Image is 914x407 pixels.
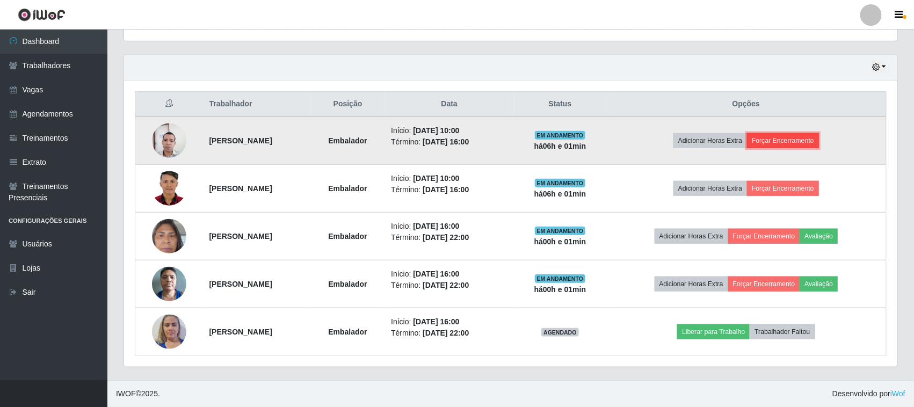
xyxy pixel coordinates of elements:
time: [DATE] 16:00 [413,270,459,278]
button: Adicionar Horas Extra [673,181,747,196]
li: Início: [391,316,507,328]
li: Término: [391,328,507,339]
li: Término: [391,184,507,195]
strong: [PERSON_NAME] [209,280,272,288]
button: Forçar Encerramento [747,181,819,196]
th: Status [514,92,606,117]
li: Início: [391,125,507,136]
a: iWof [890,389,905,398]
button: Forçar Encerramento [747,133,819,148]
time: [DATE] 10:00 [413,126,459,135]
strong: Embalador [328,136,367,145]
span: IWOF [116,389,136,398]
button: Avaliação [800,229,838,244]
time: [DATE] 10:00 [413,174,459,183]
span: © 2025 . [116,388,160,399]
strong: [PERSON_NAME] [209,184,272,193]
span: EM ANDAMENTO [535,227,586,235]
strong: Embalador [328,328,367,336]
button: Liberar para Trabalho [677,324,750,339]
span: AGENDADO [541,328,579,337]
img: CoreUI Logo [18,8,66,21]
time: [DATE] 22:00 [423,329,469,337]
li: Término: [391,280,507,291]
strong: Embalador [328,184,367,193]
time: [DATE] 16:00 [423,137,469,146]
button: Forçar Encerramento [728,229,800,244]
li: Início: [391,221,507,232]
strong: [PERSON_NAME] [209,328,272,336]
strong: há 06 h e 01 min [534,190,586,198]
button: Avaliação [800,277,838,292]
li: Início: [391,268,507,280]
time: [DATE] 16:00 [423,185,469,194]
span: EM ANDAMENTO [535,274,586,283]
th: Posição [311,92,385,117]
img: 1706817877089.jpeg [152,213,186,259]
button: Forçar Encerramento [728,277,800,292]
span: Desenvolvido por [832,388,905,399]
time: [DATE] 16:00 [413,222,459,230]
time: [DATE] 22:00 [423,233,469,242]
th: Trabalhador [203,92,311,117]
span: EM ANDAMENTO [535,179,586,187]
button: Adicionar Horas Extra [673,133,747,148]
strong: [PERSON_NAME] [209,136,272,145]
th: Opções [606,92,887,117]
li: Término: [391,136,507,148]
li: Início: [391,173,507,184]
th: Data [385,92,514,117]
span: EM ANDAMENTO [535,131,586,140]
strong: Embalador [328,280,367,288]
strong: há 00 h e 01 min [534,237,586,246]
img: 1738081845733.jpeg [152,118,186,164]
strong: há 00 h e 01 min [534,285,586,294]
button: Adicionar Horas Extra [655,277,728,292]
img: 1720641166740.jpeg [152,261,186,307]
strong: Embalador [328,232,367,241]
li: Término: [391,232,507,243]
strong: [PERSON_NAME] [209,232,272,241]
img: 1747535956967.jpeg [152,164,186,213]
time: [DATE] 16:00 [413,317,459,326]
time: [DATE] 22:00 [423,281,469,289]
button: Trabalhador Faltou [750,324,815,339]
button: Adicionar Horas Extra [655,229,728,244]
img: 1752868236583.jpeg [152,309,186,354]
strong: há 06 h e 01 min [534,142,586,150]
